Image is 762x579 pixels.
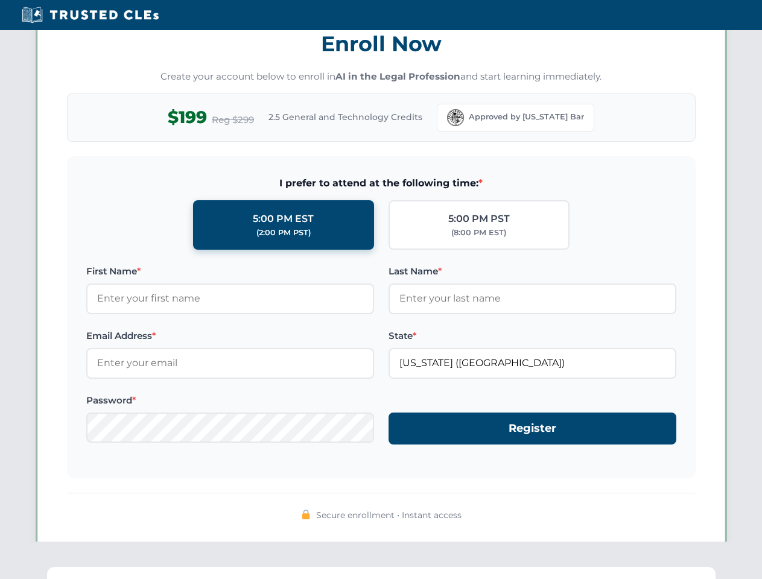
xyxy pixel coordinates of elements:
[389,283,676,314] input: Enter your last name
[316,508,462,522] span: Secure enrollment • Instant access
[253,211,314,227] div: 5:00 PM EST
[86,348,374,378] input: Enter your email
[168,104,207,131] span: $199
[451,227,506,239] div: (8:00 PM EST)
[389,329,676,343] label: State
[86,393,374,408] label: Password
[448,211,510,227] div: 5:00 PM PST
[67,70,696,84] p: Create your account below to enroll in and start learning immediately.
[86,329,374,343] label: Email Address
[447,109,464,126] img: Florida Bar
[335,71,460,82] strong: AI in the Legal Profession
[268,110,422,124] span: 2.5 General and Technology Credits
[18,6,162,24] img: Trusted CLEs
[389,264,676,279] label: Last Name
[256,227,311,239] div: (2:00 PM PST)
[389,348,676,378] input: Florida (FL)
[86,176,676,191] span: I prefer to attend at the following time:
[86,264,374,279] label: First Name
[301,510,311,519] img: 🔒
[389,413,676,445] button: Register
[212,113,254,127] span: Reg $299
[469,111,584,123] span: Approved by [US_STATE] Bar
[86,283,374,314] input: Enter your first name
[67,25,696,63] h3: Enroll Now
